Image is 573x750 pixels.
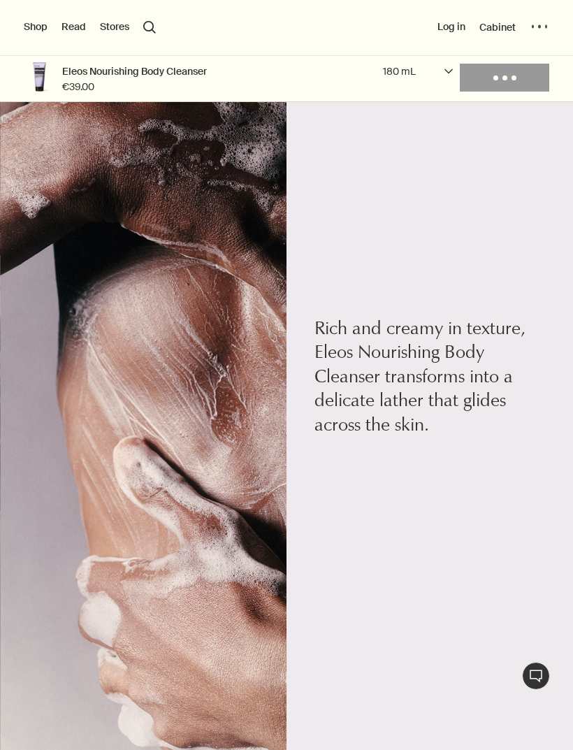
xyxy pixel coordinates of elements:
[522,662,550,690] button: Chat en direct
[62,65,207,79] a: Eleos Nourishing Body Cleanser
[383,65,453,93] select: sticky-variants-BT25
[26,62,53,94] img: Eleos Nourishing Body Cleanser in a purple tube.
[24,20,48,34] button: Shop
[314,318,549,439] p: Rich and creamy in texture, Eleos Nourishing Body Cleanser transforms into a delicate lather that...
[100,20,129,34] button: Stores
[460,64,549,92] button: Add to your cart - €39.00
[24,62,55,94] a: Eleos Nourishing Body Cleanser in a purple tube.
[143,21,156,34] button: Open search
[437,20,465,34] button: Log in
[61,20,86,34] button: Read
[62,80,94,94] span: €39.00
[530,20,549,34] button: Open cart
[479,21,516,34] a: Cabinet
